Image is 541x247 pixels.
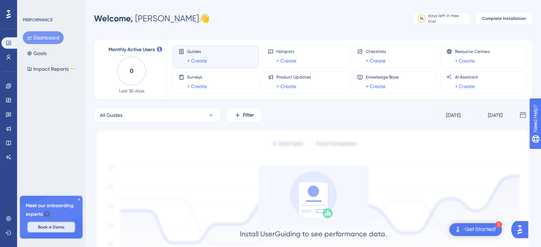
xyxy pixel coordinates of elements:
[108,45,155,54] span: Monthly Active Users
[38,224,64,230] span: Book a Demo
[27,221,75,233] button: Book a Demo
[187,74,207,80] span: Surveys
[17,2,44,10] span: Need Help?
[366,57,386,65] a: + Create
[366,49,386,54] span: Checklists
[23,31,64,44] button: Dashboard
[366,82,386,91] a: + Create
[94,108,221,122] button: All Guides
[455,82,475,91] a: + Create
[495,221,502,228] div: 2
[488,111,503,119] div: [DATE]
[465,226,496,233] div: Get Started!
[226,108,262,122] button: Filter
[276,57,296,65] a: + Create
[240,229,387,239] div: Install UserGuiding to see performance data.
[446,111,461,119] div: [DATE]
[420,16,424,21] div: 14
[276,82,296,91] a: + Create
[23,17,53,23] div: PERFORMANCE
[187,82,207,91] a: + Create
[476,13,532,24] button: Complete Installation
[366,74,399,80] span: Knowledge Base
[119,88,144,94] span: Last 30 days
[455,57,475,65] a: + Create
[23,63,81,75] button: Impact ReportsBETA
[243,111,254,119] span: Filter
[26,202,77,219] span: Meet our onboarding experts 🎧
[23,47,51,60] button: Goals
[454,225,462,234] img: launcher-image-alternative-text
[94,13,210,24] div: [PERSON_NAME] 👋
[511,219,532,240] iframe: UserGuiding AI Assistant Launcher
[100,111,122,119] span: All Guides
[187,57,207,65] a: + Create
[455,74,478,80] span: AI Assistant
[276,49,296,54] span: Hotspots
[428,13,467,24] div: days left in free trial
[455,49,490,54] span: Resource Centers
[94,13,133,23] span: Welcome,
[482,16,526,21] span: Complete Installation
[187,49,207,54] span: Guides
[449,223,502,236] div: Open Get Started! checklist, remaining modules: 2
[70,67,76,71] div: BETA
[276,74,311,80] span: Product Updates
[130,68,133,74] text: 0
